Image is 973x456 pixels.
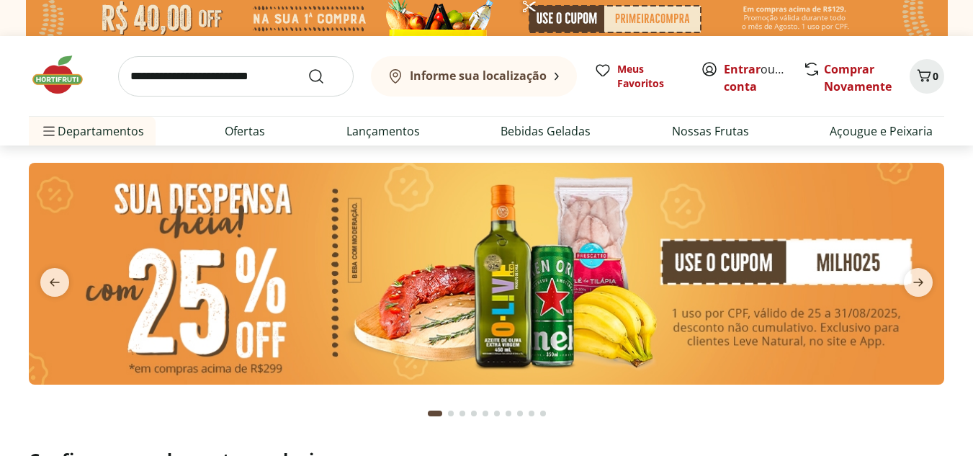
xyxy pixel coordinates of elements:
[724,61,803,94] a: Criar conta
[830,122,933,140] a: Açougue e Peixaria
[594,62,683,91] a: Meus Favoritos
[410,68,547,84] b: Informe sua localização
[40,114,58,148] button: Menu
[672,122,749,140] a: Nossas Frutas
[346,122,420,140] a: Lançamentos
[457,396,468,431] button: Go to page 3 from fs-carousel
[491,396,503,431] button: Go to page 6 from fs-carousel
[933,69,938,83] span: 0
[526,396,537,431] button: Go to page 9 from fs-carousel
[425,396,445,431] button: Current page from fs-carousel
[29,268,81,297] button: previous
[824,61,892,94] a: Comprar Novamente
[29,163,944,385] img: cupom
[29,53,101,97] img: Hortifruti
[724,61,761,77] a: Entrar
[617,62,683,91] span: Meus Favoritos
[308,68,342,85] button: Submit Search
[503,396,514,431] button: Go to page 7 from fs-carousel
[445,396,457,431] button: Go to page 2 from fs-carousel
[537,396,549,431] button: Go to page 10 from fs-carousel
[892,268,944,297] button: next
[371,56,577,97] button: Informe sua localização
[225,122,265,140] a: Ofertas
[514,396,526,431] button: Go to page 8 from fs-carousel
[118,56,354,97] input: search
[40,114,144,148] span: Departamentos
[501,122,591,140] a: Bebidas Geladas
[468,396,480,431] button: Go to page 4 from fs-carousel
[480,396,491,431] button: Go to page 5 from fs-carousel
[910,59,944,94] button: Carrinho
[724,61,788,95] span: ou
